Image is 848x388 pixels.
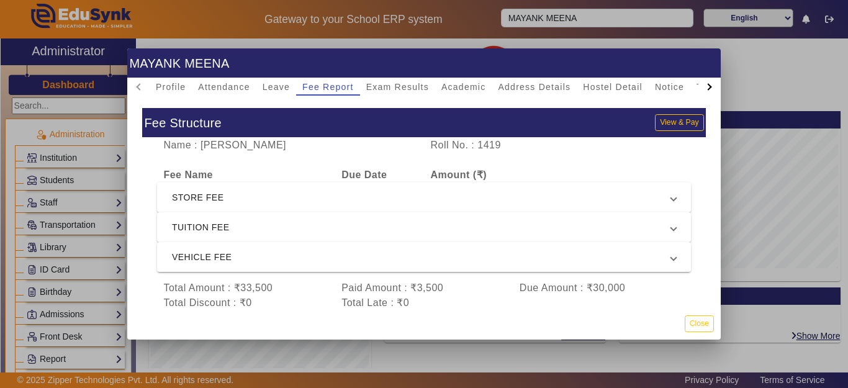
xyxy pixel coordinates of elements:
div: Paid Amount : ₹3,500 [335,281,513,296]
span: Exam Results [366,83,429,91]
p: Fee Structure [144,113,221,133]
span: Leave [263,83,290,91]
span: Academic [441,83,485,91]
div: Roll No. : 1419 [424,138,557,153]
button: View & Pay [655,114,703,131]
span: Hostel Detail [583,83,643,91]
span: Profile [156,83,186,91]
b: Due Date [341,169,387,180]
span: Notice [655,83,684,91]
mat-expansion-panel-header: TUITION FEE [157,212,691,242]
div: Total Late : ₹0 [335,296,513,310]
div: Name : [PERSON_NAME] [157,138,424,153]
mat-expansion-panel-header: STORE FEE [157,183,691,212]
div: Total Discount : ₹0 [157,296,335,310]
span: Attendance [198,83,250,91]
b: Fee Name [163,169,213,180]
b: Amount (₹) [430,169,487,180]
span: STORE FEE [172,190,671,205]
span: Fee Report [302,83,354,91]
span: TimeTable [697,83,743,91]
mat-expansion-panel-header: VEHICLE FEE [157,242,691,272]
div: Total Amount : ₹33,500 [157,281,335,296]
span: Address Details [498,83,571,91]
span: TUITION FEE [172,220,671,235]
h1: MAYANK MEENA [127,48,721,78]
button: Close [685,315,714,332]
div: Due Amount : ₹30,000 [513,281,691,296]
span: VEHICLE FEE [172,250,671,264]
